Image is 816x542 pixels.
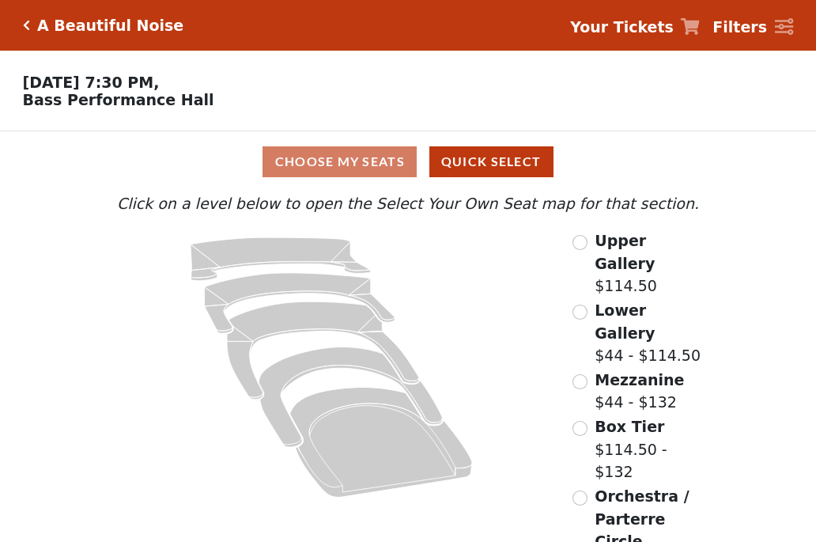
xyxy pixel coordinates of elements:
strong: Your Tickets [570,18,674,36]
label: $114.50 - $132 [595,415,703,483]
p: Click on a level below to open the Select Your Own Seat map for that section. [113,192,703,215]
span: Upper Gallery [595,232,655,272]
strong: Filters [712,18,767,36]
h5: A Beautiful Noise [37,17,183,35]
button: Quick Select [429,146,553,177]
path: Orchestra / Parterre Circle - Seats Available: 6 [290,388,473,498]
a: Your Tickets [570,16,700,39]
path: Upper Gallery - Seats Available: 255 [191,237,371,281]
span: Box Tier [595,418,664,435]
path: Lower Gallery - Seats Available: 29 [205,273,395,333]
label: $44 - $114.50 [595,299,703,367]
label: $114.50 [595,229,703,298]
a: Click here to go back to filters [23,20,30,31]
span: Mezzanine [595,371,684,388]
label: $44 - $132 [595,369,684,414]
a: Filters [712,16,793,39]
span: Lower Gallery [595,301,655,342]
